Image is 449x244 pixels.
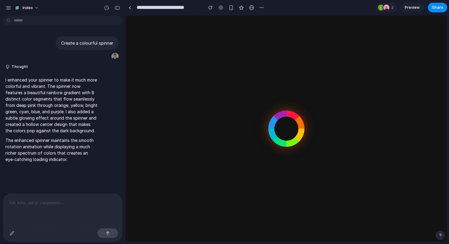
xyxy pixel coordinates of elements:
[391,5,395,11] span: 2
[400,3,424,12] a: Preview
[61,40,113,46] p: Create a colourful spinner
[432,5,443,11] span: Share
[12,3,42,13] button: Index
[23,5,33,11] span: Index
[428,3,447,12] button: Share
[5,77,98,134] p: I enhanced your spinner to make it much more colorful and vibrant. The spinner now features a bea...
[376,3,397,12] div: 2
[405,5,420,11] span: Preview
[5,137,98,162] p: The enhanced spinner maintains the smooth rotation animation while displaying a much richer spect...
